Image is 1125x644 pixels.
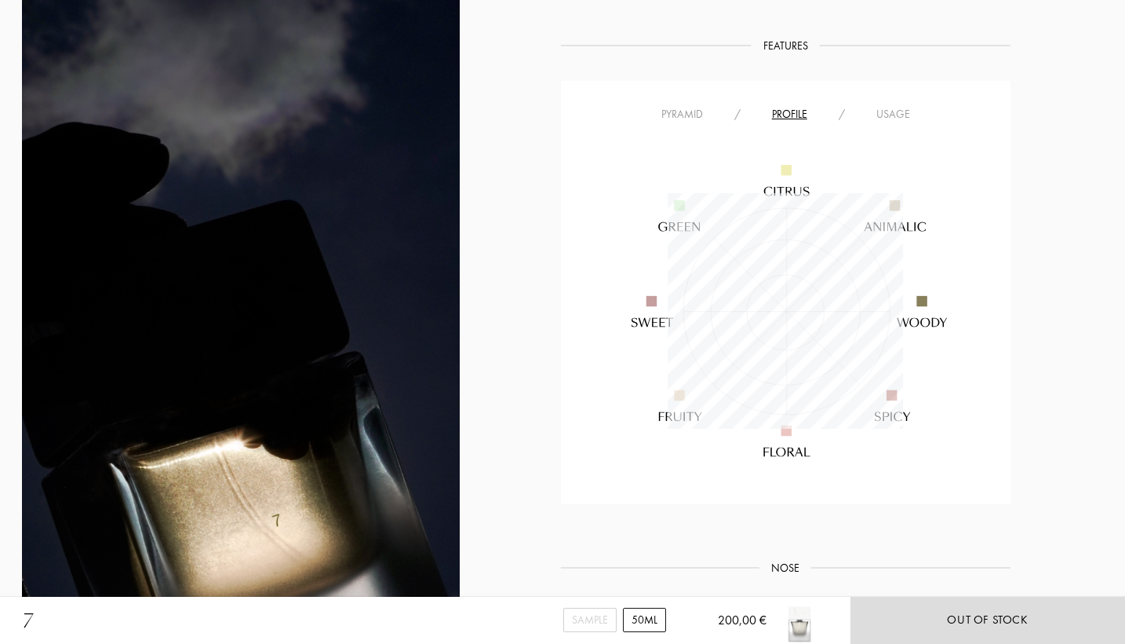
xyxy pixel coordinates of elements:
[947,611,1028,629] div: Out of stock
[719,106,756,123] div: /
[823,106,861,123] div: /
[646,106,719,123] div: Pyramid
[700,611,766,644] div: 200,00 €
[756,106,823,123] div: Profile
[24,606,33,635] div: 7
[776,597,823,644] img: 7
[861,106,926,123] div: Usage
[597,123,974,499] img: radar_desktop_en.svg
[623,608,666,632] div: 50mL
[563,608,617,632] div: Sample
